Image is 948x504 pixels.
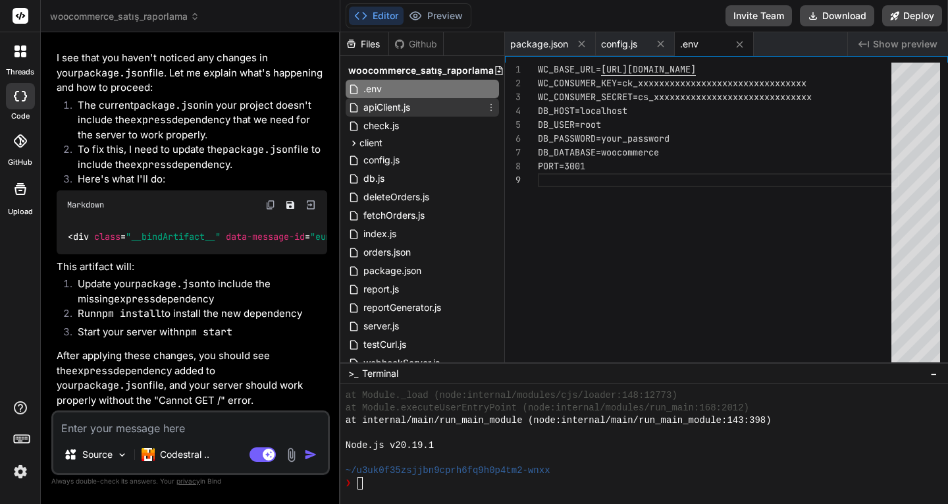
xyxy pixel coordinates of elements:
span: Markdown [67,200,104,210]
span: woocommerce_satış_raporlama [50,10,199,23]
p: The current in your project doesn't include the dependency that we need for the server to work pr... [78,98,327,143]
label: GitHub [8,157,32,168]
img: attachment [284,447,299,462]
label: code [11,111,30,122]
button: Invite Team [725,5,792,26]
code: express [130,158,172,171]
span: Show preview [873,38,937,51]
span: apiClient.js [362,99,411,115]
div: 1 [505,63,521,76]
button: Download [800,5,874,26]
code: package.json [134,99,205,112]
div: 6 [505,132,521,146]
p: Here's what I'll do: [78,172,327,187]
span: class [94,231,120,242]
span: data-message-id [226,231,305,242]
span: xx [801,91,812,103]
span: check.js [362,118,400,134]
span: config.js [601,38,637,51]
li: Run to install the new dependency [67,306,327,325]
div: 5 [505,118,521,132]
span: at internal/main/run_main_module (node:internal/main/run_main_module:143:398) [346,414,772,427]
span: ❯ [346,477,352,490]
span: report.js [362,281,400,297]
button: − [928,363,940,384]
div: 8 [505,159,521,173]
code: express [130,113,172,126]
img: settings [9,461,32,483]
span: woocommerce_satış_raporlama [348,64,494,77]
p: This artifact will: [57,260,327,275]
span: at Module.executeUserEntryPoint (node:internal/modules/run_main:168:2012) [346,402,749,414]
span: WC_CONSUMER_KEY=ck_xxxxxxxxxxxxxxxxxxxxxxxxxxxxxxx [538,77,801,89]
button: Deploy [882,5,942,26]
div: 4 [505,104,521,118]
code: package.json [78,67,149,80]
div: 9 [505,173,521,187]
p: Codestral .. [160,448,209,461]
span: x [801,77,806,89]
code: package.json [223,143,294,156]
img: Open in Browser [305,199,317,211]
code: package.json [78,379,149,392]
span: config.js [362,152,401,168]
span: "eurghh0" [310,231,357,242]
span: webhookServer.js [362,355,441,371]
span: fetchOrders.js [362,208,426,223]
span: privacy [176,477,200,485]
span: PORT=3001 [538,160,585,172]
span: < = = > [68,231,363,242]
code: npm start [179,325,232,339]
span: DB_USER=root [538,119,601,130]
span: ~/u3uk0f35zsjjbn9cprh6fq9h0p4tm2-wnxx [346,464,550,477]
span: div [73,231,89,242]
span: DB_HOST=localhost [538,105,627,117]
span: "__bindArtifact__" [126,231,221,242]
label: threads [6,67,34,78]
span: DB_PASSWORD=your_password [538,132,670,144]
code: express [72,364,113,378]
span: db.js [362,171,386,186]
button: Preview [404,7,468,25]
code: express [114,293,155,306]
span: .env [680,38,698,51]
img: icon [304,448,317,461]
img: Codestral 25.01 [142,448,155,461]
p: Always double-check its answers. Your in Bind [51,475,330,488]
li: Start your server with [67,325,327,343]
div: 7 [505,146,521,159]
span: WC_BASE_URL= [538,63,601,75]
span: at Module._load (node:internal/modules/cjs/loader:148:12773) [346,389,677,402]
span: − [930,367,937,380]
div: 3 [505,90,521,104]
div: Github [389,38,443,51]
li: Update your to include the missing dependency [67,277,327,306]
button: Save file [281,196,300,214]
label: Upload [8,206,33,217]
p: After applying these changes, you should see the dependency added to your file, and your server s... [57,349,327,408]
span: >_ [348,367,358,380]
p: To fix this, I need to update the file to include the dependency. [78,142,327,172]
span: .env [362,81,383,97]
div: 2 [505,76,521,90]
span: client [359,136,382,150]
p: I see that you haven't noticed any changes in your file. Let me explain what's happening and how ... [57,51,327,96]
span: orders.json [362,244,412,260]
span: Terminal [362,367,398,380]
span: Node.js v20.19.1 [346,439,434,452]
code: npm install [96,307,161,320]
span: DB_DATABASE=woocommerce [538,146,659,158]
img: Pick Models [117,449,128,461]
span: deleteOrders.js [362,189,431,205]
img: copy [265,200,276,210]
span: WC_CONSUMER_SECRET=cs_xxxxxxxxxxxxxxxxxxxxxxxxxxxx [538,91,801,103]
span: reportGenerator.js [362,300,442,316]
span: server.js [362,318,400,334]
button: Editor [349,7,404,25]
div: Files [340,38,388,51]
span: package.json [510,38,568,51]
span: package.json [362,263,423,279]
span: [URL][DOMAIN_NAME] [601,63,696,75]
span: index.js [362,226,398,242]
code: package.json [135,277,206,291]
